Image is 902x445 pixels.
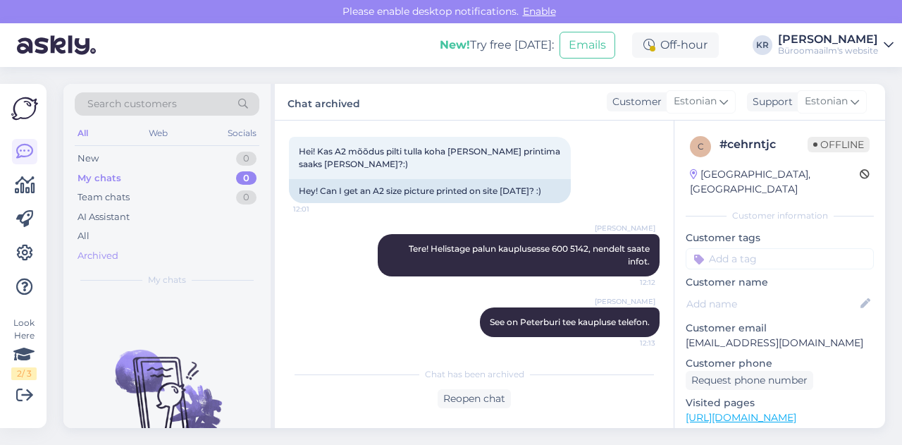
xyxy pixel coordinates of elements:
div: Customer [607,95,662,109]
div: New [78,152,99,166]
div: KR [753,35,772,55]
b: New! [440,38,470,51]
label: Chat archived [288,92,360,111]
div: All [75,124,91,142]
div: All [78,229,89,243]
div: Request phone number [686,371,813,390]
div: My chats [78,171,121,185]
span: c [698,141,704,152]
div: 2 / 3 [11,367,37,380]
div: Support [747,95,793,109]
div: Büroomaailm's website [778,45,878,56]
div: Web [146,124,171,142]
div: 0 [236,171,257,185]
div: AI Assistant [78,210,130,224]
div: 0 [236,190,257,205]
p: Customer email [686,321,874,336]
span: See on Peterburi tee kaupluse telefon. [490,317,650,327]
span: [PERSON_NAME] [595,223,655,233]
p: [EMAIL_ADDRESS][DOMAIN_NAME] [686,336,874,350]
span: Enable [519,5,560,18]
div: Reopen chat [438,389,511,408]
span: Tere! Helistage palun kauplusesse 600 5142, nendelt saate infot. [409,243,652,267]
input: Add name [686,296,858,312]
div: Archived [78,249,118,263]
img: Askly Logo [11,95,38,122]
span: Estonian [805,94,848,109]
div: [PERSON_NAME] [778,34,878,45]
span: Hei! Kas A2 mõõdus pilti tulla koha [PERSON_NAME] printima saaks [PERSON_NAME]?:) [299,146,562,169]
span: Chat has been archived [425,368,524,381]
span: [PERSON_NAME] [595,296,655,307]
span: My chats [148,274,186,286]
div: Customer information [686,209,874,222]
p: Customer tags [686,231,874,245]
a: [PERSON_NAME]Büroomaailm's website [778,34,894,56]
span: 12:01 [293,204,346,214]
p: Customer name [686,275,874,290]
div: [GEOGRAPHIC_DATA], [GEOGRAPHIC_DATA] [690,167,860,197]
div: 0 [236,152,257,166]
input: Add a tag [686,248,874,269]
a: [URL][DOMAIN_NAME] [686,411,796,424]
div: # cehrntjc [719,136,808,153]
span: Offline [808,137,870,152]
button: Emails [560,32,615,59]
span: Search customers [87,97,177,111]
div: Hey! Can I get an A2 size picture printed on site [DATE]? :) [289,179,571,203]
p: Visited pages [686,396,874,410]
span: 12:13 [603,338,655,348]
span: Estonian [674,94,717,109]
span: 12:12 [603,277,655,288]
p: Customer phone [686,356,874,371]
div: Look Here [11,317,37,380]
div: Team chats [78,190,130,205]
div: Off-hour [632,32,719,58]
div: Try free [DATE]: [440,37,554,54]
div: Socials [225,124,259,142]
